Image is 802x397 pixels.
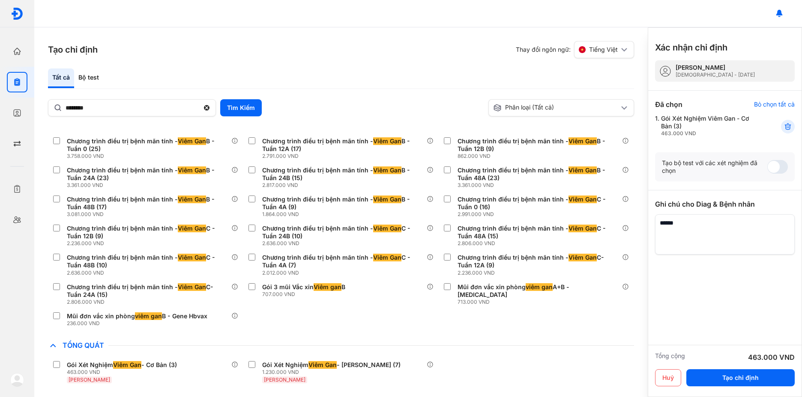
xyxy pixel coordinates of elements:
span: Viêm Gan [569,225,597,232]
span: Viêm Gan [178,283,206,291]
div: 3.081.000 VND [67,211,231,218]
div: 2.236.000 VND [458,270,622,276]
div: Bộ test [74,68,103,88]
div: Chương trình điều trị bệnh mãn tính - C - Tuần 48A (15) [458,225,619,240]
span: Viêm Gan [569,166,597,174]
div: Chương trình điều trị bệnh mãn tính - B - Tuần 0 (25) [67,137,228,153]
span: Viêm Gan [373,196,401,203]
div: Đã chọn [655,99,682,110]
span: Viêm Gan [569,137,597,145]
span: Viêm Gan [569,196,597,203]
div: 2.236.000 VND [67,240,231,247]
img: logo [10,373,24,387]
div: 2.012.000 VND [262,270,427,276]
div: Chương trình điều trị bệnh mãn tính - B - Tuần 24A (23) [67,166,228,182]
div: Chương trình điều trị bệnh mãn tính - B - Tuần 48A (23) [458,166,619,182]
div: Chương trình điều trị bệnh mãn tính - B - Tuần 4A (9) [262,196,423,211]
span: viêm gan [526,283,553,291]
span: Viêm Gan [373,254,401,261]
div: Thay đổi ngôn ngữ: [516,41,634,58]
div: Gói Xét Nghiệm - [PERSON_NAME] (7) [262,361,401,369]
div: Tổng cộng [655,352,685,362]
button: Tìm Kiếm [220,99,262,116]
div: Gói Xét Nghiệm - Cơ Bản (3) [67,361,177,369]
div: 713.000 VND [458,299,622,305]
div: 3.361.000 VND [458,182,622,189]
span: Tổng Quát [58,341,108,350]
div: Tạo bộ test với các xét nghiệm đã chọn [662,159,767,175]
span: Viêm Gan [113,361,141,369]
span: Viêm Gan [569,254,597,261]
div: Chương trình điều trị bệnh mãn tính - C- Tuần 12A (9) [458,254,619,269]
div: 236.000 VND [67,320,211,327]
span: Viêm Gan [373,166,401,174]
div: 707.000 VND [262,291,349,298]
span: Viêm Gan [178,225,206,232]
div: 3.758.000 VND [67,153,231,160]
div: Tất cả [48,68,74,88]
span: Viêm Gan [373,137,401,145]
img: logo [11,7,24,20]
div: 3.361.000 VND [67,182,231,189]
div: Chương trình điều trị bệnh mãn tính - C - Tuần 4A (7) [262,254,423,269]
div: 463.000 VND [748,352,795,362]
div: Bỏ chọn tất cả [754,101,795,108]
button: Tạo chỉ định [686,369,795,386]
div: 2.636.000 VND [262,240,427,247]
span: [PERSON_NAME] [264,376,305,383]
div: 2.636.000 VND [67,270,231,276]
div: 2.991.000 VND [458,211,622,218]
span: Tiếng Việt [589,46,618,53]
div: Mũi đơn vắc xin phòng B - Gene Hbvax [67,312,207,320]
div: Gói Xét Nghiệm Viêm Gan - Cơ Bản (3) [661,115,760,137]
div: Chương trình điều trị bệnh mãn tính - C - Tuần 24B (10) [262,225,423,240]
div: Chương trình điều trị bệnh mãn tính - B - Tuần 48B (17) [67,196,228,211]
div: [PERSON_NAME] [676,64,755,71]
h3: Xác nhận chỉ định [655,41,727,53]
span: [PERSON_NAME] [69,376,110,383]
div: 1.864.000 VND [262,211,427,218]
div: 1.230.000 VND [262,369,404,376]
div: 463.000 VND [661,130,760,137]
div: 2.791.000 VND [262,153,427,160]
div: Chương trình điều trị bệnh mãn tính - B - Tuần 12A (17) [262,137,423,153]
span: Viêm Gan [308,361,337,369]
span: Viêm Gan [178,166,206,174]
button: Huỷ [655,369,681,386]
div: Chương trình điều trị bệnh mãn tính - C - Tuần 12B (9) [67,225,228,240]
span: Viêm Gan [178,196,206,203]
div: Chương trình điều trị bệnh mãn tính - B - Tuần 12B (9) [458,137,619,153]
div: Ghi chú cho Diag & Bệnh nhân [655,199,795,209]
div: 463.000 VND [67,369,180,376]
span: Viêm gan [314,283,341,291]
div: Mũi đơn vắc xin phòng A+B - [MEDICAL_DATA] [458,283,619,299]
div: [DEMOGRAPHIC_DATA] - [DATE] [676,71,755,78]
div: Chương trình điều trị bệnh mãn tính - C - Tuần 0 (16) [458,196,619,211]
div: 2.806.000 VND [67,299,231,305]
span: viêm gan [135,312,162,320]
div: 2.806.000 VND [458,240,622,247]
div: Chương trình điều trị bệnh mãn tính - C - Tuần 48B (10) [67,254,228,269]
div: 1. [655,115,760,137]
div: 862.000 VND [458,153,622,160]
div: Gói 3 mũi Vắc xin B [262,283,345,291]
div: Chương trình điều trị bệnh mãn tính - B - Tuần 24B (15) [262,166,423,182]
div: 2.817.000 VND [262,182,427,189]
span: Viêm Gan [373,225,401,232]
div: Phân loại (Tất cả) [493,104,619,112]
div: Chương trình điều trị bệnh mãn tính - C- Tuần 24A (15) [67,283,228,299]
span: Viêm Gan [178,137,206,145]
span: Viêm Gan [178,254,206,261]
h3: Tạo chỉ định [48,44,98,56]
